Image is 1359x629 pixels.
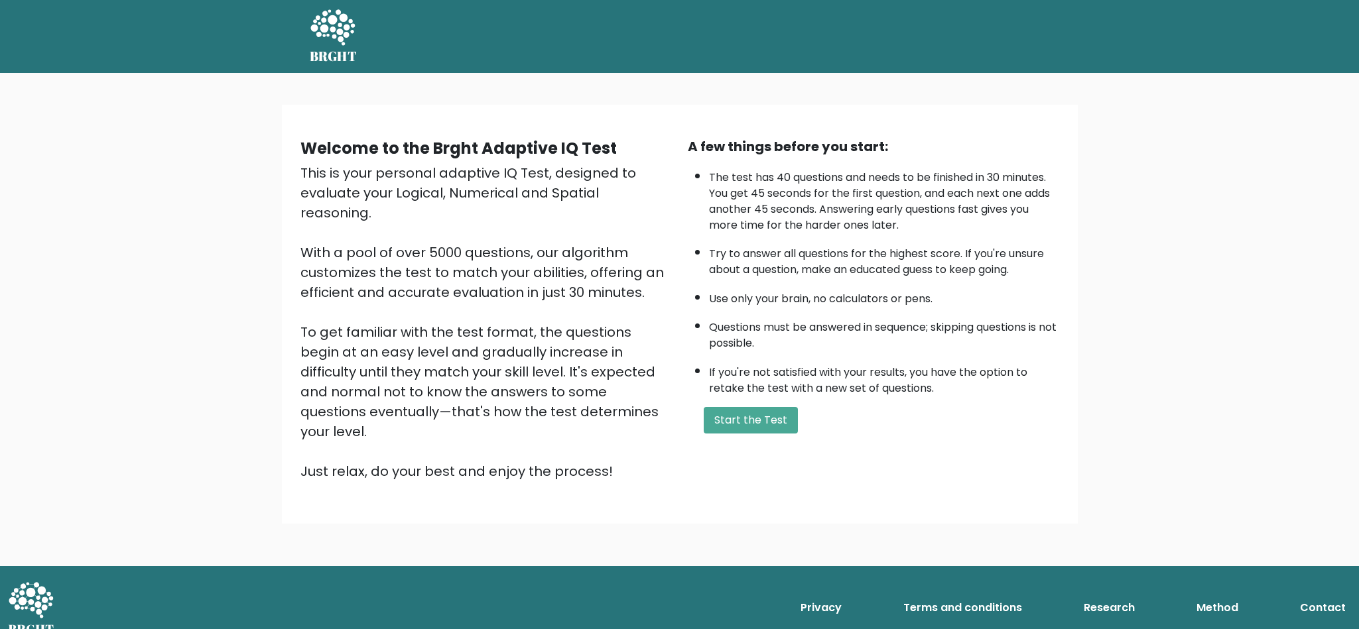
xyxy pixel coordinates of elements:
a: Contact [1295,595,1351,621]
li: Questions must be answered in sequence; skipping questions is not possible. [709,313,1059,351]
li: If you're not satisfied with your results, you have the option to retake the test with a new set ... [709,358,1059,396]
a: BRGHT [310,5,357,68]
h5: BRGHT [310,48,357,64]
li: Use only your brain, no calculators or pens. [709,284,1059,307]
b: Welcome to the Brght Adaptive IQ Test [300,137,617,159]
button: Start the Test [704,407,798,433]
div: A few things before you start: [688,137,1059,156]
a: Method [1191,595,1244,621]
li: Try to answer all questions for the highest score. If you're unsure about a question, make an edu... [709,239,1059,278]
a: Privacy [795,595,847,621]
li: The test has 40 questions and needs to be finished in 30 minutes. You get 45 seconds for the firs... [709,163,1059,233]
a: Research [1078,595,1140,621]
div: This is your personal adaptive IQ Test, designed to evaluate your Logical, Numerical and Spatial ... [300,163,672,481]
a: Terms and conditions [898,595,1027,621]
